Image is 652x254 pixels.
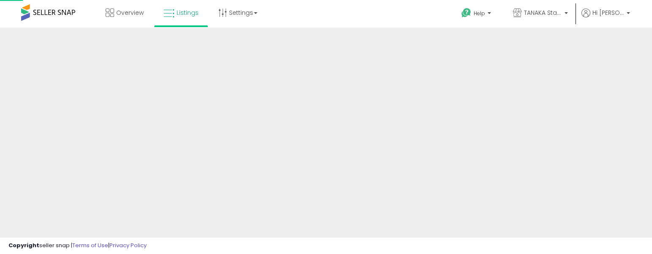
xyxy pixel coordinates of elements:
div: seller snap | | [8,242,147,250]
span: Listings [177,8,199,17]
span: TANAKA Stationery & Tools: Top of [GEOGRAPHIC_DATA] (5Ts) [524,8,562,17]
span: Hi [PERSON_NAME] [592,8,624,17]
a: Help [455,1,499,28]
a: Hi [PERSON_NAME] [581,8,630,28]
strong: Copyright [8,241,39,249]
a: Terms of Use [72,241,108,249]
span: Help [474,10,485,17]
a: Privacy Policy [109,241,147,249]
span: Overview [116,8,144,17]
i: Get Help [461,8,472,18]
